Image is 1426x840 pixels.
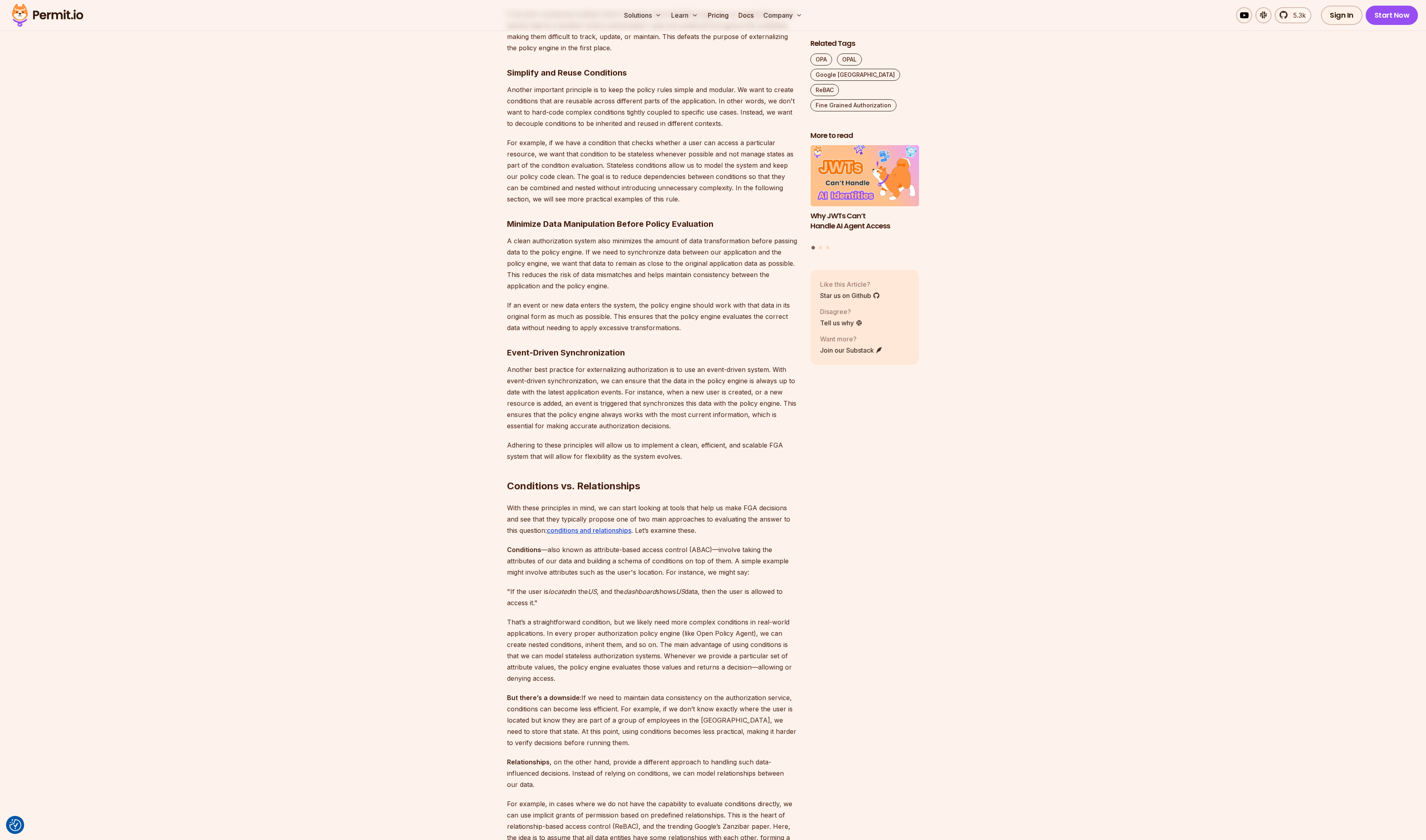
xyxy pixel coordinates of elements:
[507,758,550,766] strong: Relationships
[9,819,21,831] button: Consent Preferences
[8,2,87,29] img: Permit logo
[588,587,597,596] em: US
[810,211,919,231] h3: Why JWTs Can’t Handle AI Agent Access
[760,7,806,23] button: Company
[507,692,797,748] p: If we need to maintain data consistency on the authorization service, conditions can become less ...
[507,448,797,493] h2: Conditions vs. Relationships
[507,219,713,229] strong: Minimize Data Manipulation Before Policy Evaluation
[668,7,701,23] button: Learn
[812,246,815,250] button: Go to slide 1
[547,526,631,534] a: conditions and relationships
[507,544,797,578] p: —also known as attribute-based access control (ABAC)—involve taking the attributes of our data an...
[9,819,21,831] img: Revisit consent button
[826,246,829,249] button: Go to slide 3
[820,279,880,289] p: Like this Article?
[507,348,625,357] strong: Event-Driven Synchronization
[507,440,797,462] p: Adhering to these principles will allow us to implement a clean, efficient, and scalable FGA syst...
[1366,6,1418,25] a: Start Now
[810,146,919,241] li: 1 of 3
[810,146,919,241] a: Why JWTs Can’t Handle AI Agent AccessWhy JWTs Can’t Handle AI Agent Access
[507,586,797,608] p: "If the user is in the , and the shows data, then the user is allowed to access it."
[507,235,797,292] p: A clean authorization system also minimizes the amount of data transformation before passing data...
[507,8,797,53] p: If we start comparing multiple check functions and embedding logic into our application, it can q...
[810,99,896,111] a: Fine Grained Authorization
[507,616,797,684] p: That’s a straightforward condition, but we likely need more complex conditions in real-world appl...
[548,587,571,596] em: located
[624,587,656,596] em: dashboard
[507,300,797,333] p: If an event or new data enters the system, the policy engine should work with that data in its or...
[820,345,883,355] a: Join our Substack
[837,53,862,66] a: OPAL
[820,334,883,344] p: Want more?
[810,131,919,141] h2: More to read
[507,756,797,790] p: , on the other hand, provide a different approach to handling such data-influenced decisions. Ins...
[507,84,797,129] p: Another important principle is to keep the policy rules simple and modular. We want to create con...
[507,364,797,431] p: Another best practice for externalizing authorization is to use an event-driven system. With even...
[1321,6,1362,25] a: Sign In
[621,7,665,23] button: Solutions
[1275,7,1311,23] a: 5.3k
[810,53,832,66] a: OPA
[507,546,541,554] strong: Conditions
[819,246,822,249] button: Go to slide 2
[810,69,900,81] a: Google [GEOGRAPHIC_DATA]
[507,137,797,205] p: For example, if we have a condition that checks whether a user can access a particular resource, ...
[810,146,919,251] div: Posts
[810,146,919,207] img: Why JWTs Can’t Handle AI Agent Access
[507,694,581,702] strong: But there’s a downside:
[507,502,797,536] p: With these principles in mind, we can start looking at tools that help us make FGA decisions and ...
[810,39,919,49] h2: Related Tags
[810,84,839,96] a: ReBAC
[820,291,880,300] a: Star us on Github
[507,68,627,78] strong: Simplify and Reuse Conditions
[820,318,863,328] a: Tell us why
[820,307,863,316] p: Disagree?
[1288,10,1306,20] span: 5.3k
[735,7,757,23] a: Docs
[705,7,732,23] a: Pricing
[676,587,685,596] em: US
